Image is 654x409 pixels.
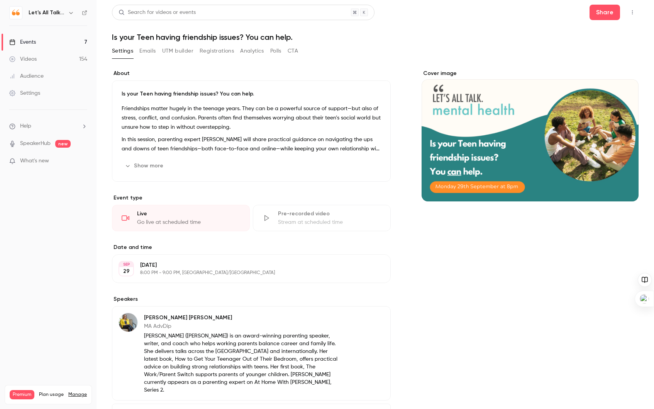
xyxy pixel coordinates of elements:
[9,89,40,97] div: Settings
[119,313,137,332] img: Anita Cleare
[55,140,71,148] span: new
[112,244,391,251] label: Date and time
[139,45,156,57] button: Emails
[10,390,34,399] span: Premium
[112,45,133,57] button: Settings
[422,70,639,201] section: Cover image
[123,268,130,275] p: 29
[122,90,381,98] p: Is your Teen having friendship issues? You can help.
[20,157,49,165] span: What's new
[122,104,381,132] p: Friendships matter hugely in the teenage years. They can be a powerful source of support—but also...
[20,122,31,130] span: Help
[119,9,196,17] div: Search for videos or events
[112,295,391,303] label: Speakers
[68,392,87,398] a: Manage
[278,210,381,218] div: Pre-recorded video
[200,45,234,57] button: Registrations
[122,135,381,153] p: In this session, parenting expert [PERSON_NAME] will share practical guidance on navigating the u...
[112,194,391,202] p: Event type
[112,32,639,42] h1: Is your Teen having friendship issues? You can help.
[112,306,391,400] div: Anita Cleare[PERSON_NAME] [PERSON_NAME]MA AdvDip[PERSON_NAME] ([PERSON_NAME]) is an award-winning...
[9,55,37,63] div: Videos
[9,122,87,130] li: help-dropdown-opener
[112,205,250,231] div: LiveGo live at scheduled time
[29,9,65,17] h6: Let's All Talk Mental Health
[288,45,298,57] button: CTA
[590,5,620,20] button: Share
[270,45,281,57] button: Polls
[162,45,193,57] button: UTM builder
[140,261,350,269] p: [DATE]
[140,270,350,276] p: 8:00 PM - 9:00 PM, [GEOGRAPHIC_DATA]/[GEOGRAPHIC_DATA]
[253,205,391,231] div: Pre-recorded videoStream at scheduled time
[278,218,381,226] div: Stream at scheduled time
[10,7,22,19] img: Let's All Talk Mental Health
[144,322,341,330] p: MA AdvDip
[9,72,44,80] div: Audience
[9,38,36,46] div: Events
[422,70,639,77] label: Cover image
[137,218,240,226] div: Go live at scheduled time
[78,158,87,165] iframe: Noticeable Trigger
[112,70,391,77] label: About
[144,314,341,322] p: [PERSON_NAME] [PERSON_NAME]
[119,262,133,267] div: SEP
[137,210,240,218] div: Live
[20,140,51,148] a: SpeakerHub
[240,45,264,57] button: Analytics
[144,332,341,394] p: [PERSON_NAME] ([PERSON_NAME]) is an award-winning parenting speaker, writer, and coach who helps ...
[39,392,64,398] span: Plan usage
[122,160,168,172] button: Show more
